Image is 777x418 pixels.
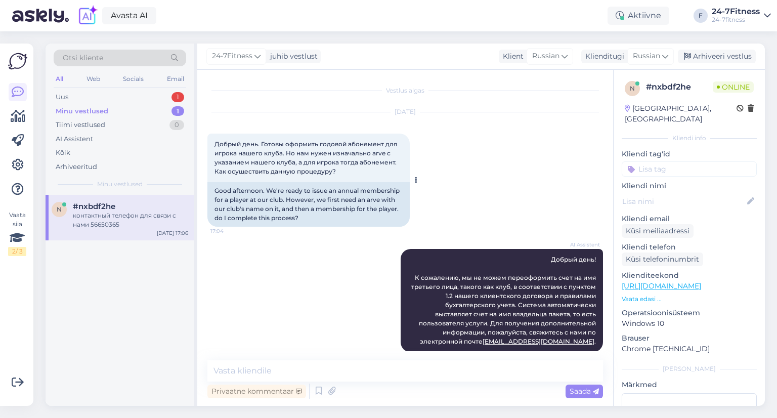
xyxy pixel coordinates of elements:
div: Email [165,72,186,86]
span: Добрый день. Готовы оформить годовой абонемент для игрока нашего клуба. Но нам нужен изначально a... [214,140,399,175]
div: Klient [499,51,524,62]
img: Askly Logo [8,52,27,71]
img: explore-ai [77,5,98,26]
div: 24-7Fitness [712,8,760,16]
div: Küsi telefoninumbrit [622,253,703,266]
span: n [630,85,635,92]
p: Märkmed [622,380,757,390]
div: [PERSON_NAME] [622,364,757,373]
div: All [54,72,65,86]
div: Arhiveeritud [56,162,97,172]
div: Kliendi info [622,134,757,143]
p: Kliendi telefon [622,242,757,253]
div: Aktiivne [608,7,669,25]
div: # nxbdf2he [646,81,713,93]
a: [URL][DOMAIN_NAME] [622,281,701,290]
div: Vaata siia [8,211,26,256]
a: [EMAIL_ADDRESS][DOMAIN_NAME] [483,338,594,345]
a: 24-7Fitness24-7fitness [712,8,771,24]
div: 0 [169,120,184,130]
p: Operatsioonisüsteem [622,308,757,318]
a: Avasta AI [102,7,156,24]
p: Vaata edasi ... [622,295,757,304]
div: [DATE] 17:06 [157,229,188,237]
p: Kliendi nimi [622,181,757,191]
div: 1 [171,106,184,116]
div: 24-7fitness [712,16,760,24]
div: [GEOGRAPHIC_DATA], [GEOGRAPHIC_DATA] [625,103,737,124]
p: Kliendi email [622,214,757,224]
div: Arhiveeri vestlus [678,50,756,63]
div: Good afternoon. We're ready to issue an annual membership for a player at our club. However, we f... [207,182,410,227]
div: Privaatne kommentaar [207,385,306,398]
div: juhib vestlust [266,51,318,62]
div: Küsi meiliaadressi [622,224,694,238]
span: AI Assistent [562,241,600,248]
span: Otsi kliente [63,53,103,63]
div: Kõik [56,148,70,158]
div: Socials [121,72,146,86]
p: Brauser [622,333,757,344]
div: контактный телефон для связи с нами 56650365 [73,211,188,229]
div: [DATE] [207,107,603,116]
div: F [694,9,708,23]
span: n [57,205,62,213]
div: Uus [56,92,68,102]
div: 2 / 3 [8,247,26,256]
span: Online [713,81,754,93]
div: Vestlus algas [207,86,603,95]
span: 17:04 [210,227,248,235]
div: Minu vestlused [56,106,108,116]
div: Tiimi vestlused [56,120,105,130]
div: Web [84,72,102,86]
span: 24-7Fitness [212,51,252,62]
div: 1 [171,92,184,102]
input: Lisa tag [622,161,757,177]
span: #nxbdf2he [73,202,115,211]
span: Minu vestlused [97,180,143,189]
p: Klienditeekond [622,270,757,281]
span: Saada [570,387,599,396]
p: Windows 10 [622,318,757,329]
div: Klienditugi [581,51,624,62]
p: Kliendi tag'id [622,149,757,159]
span: Russian [532,51,559,62]
span: Russian [633,51,660,62]
input: Lisa nimi [622,196,745,207]
p: Chrome [TECHNICAL_ID] [622,344,757,354]
div: AI Assistent [56,134,93,144]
